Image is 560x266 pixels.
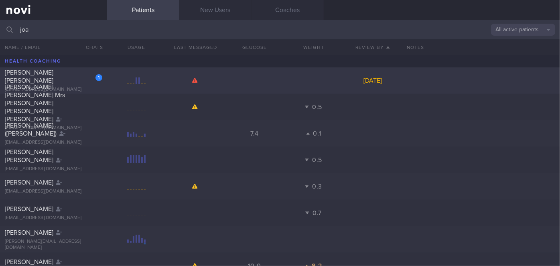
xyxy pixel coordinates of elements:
span: 0.7 [312,210,322,216]
button: Last Messaged [166,39,225,55]
div: Notes [402,39,560,55]
span: [PERSON_NAME] [5,229,53,236]
span: [PERSON_NAME] [PERSON_NAME] [5,69,53,84]
span: 0.5 [312,104,322,110]
span: [PERSON_NAME] [PERSON_NAME] Mrs [PERSON_NAME] [PERSON_NAME] [PERSON_NAME] [5,84,65,122]
button: Weight [284,39,343,55]
span: [PERSON_NAME] [5,179,53,186]
div: Usage [107,39,166,55]
span: 0.3 [312,183,322,190]
div: [DATE] [343,77,402,85]
div: [EMAIL_ADDRESS][DOMAIN_NAME] [5,166,102,172]
div: [EMAIL_ADDRESS][DOMAIN_NAME] [5,215,102,221]
span: 7.4 [250,130,259,137]
span: [PERSON_NAME] [5,206,53,212]
span: [PERSON_NAME] [PERSON_NAME] [5,149,53,163]
div: [EMAIL_ADDRESS][DOMAIN_NAME] [5,189,102,195]
div: [PERSON_NAME][EMAIL_ADDRESS][DOMAIN_NAME] [5,239,102,251]
span: 0.5 [312,157,322,163]
span: [PERSON_NAME] [5,259,53,265]
div: [EMAIL_ADDRESS][DOMAIN_NAME] [5,140,102,146]
button: Chats [75,39,107,55]
div: 1 [95,74,102,81]
button: All active patients [491,24,555,36]
span: 0.1 [313,130,321,137]
span: [PERSON_NAME] ([PERSON_NAME]) [5,122,57,137]
button: Glucose [225,39,284,55]
button: Review By [343,39,402,55]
